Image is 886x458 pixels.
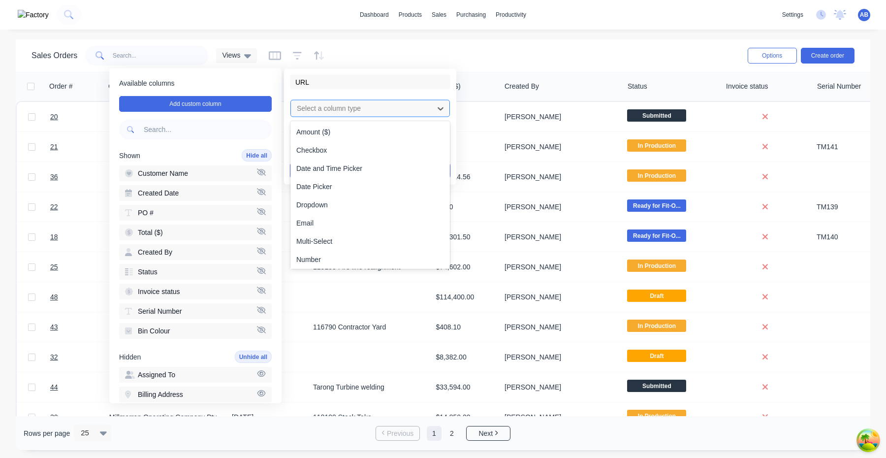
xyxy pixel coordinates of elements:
a: 43 [50,312,109,342]
a: dashboard [355,7,394,22]
button: PO # [119,205,272,221]
div: $408.10 [436,322,493,332]
input: Search... [142,120,272,139]
div: 116790 Contractor Yard [313,322,422,332]
div: $14,850.00 [436,412,493,422]
div: Multi-Select [290,232,450,251]
span: In Production [627,260,686,272]
button: Options [748,48,797,64]
span: 30 [50,412,58,422]
div: Number [290,251,450,269]
button: Serial Number [119,303,272,319]
div: [PERSON_NAME] [505,232,614,242]
span: 44 [50,382,58,392]
div: [PERSON_NAME] [505,322,614,332]
span: Created By [138,247,172,257]
span: In Production [627,410,686,422]
div: Status [628,81,647,91]
div: Email [290,214,450,232]
span: PO # [138,208,154,218]
div: Date Picker [290,178,450,196]
span: Bin Colour [138,326,170,336]
div: Amount ($) [290,123,450,141]
div: $0.00 [436,112,493,122]
div: [PERSON_NAME] [505,112,614,122]
a: 21 [50,132,109,162]
button: Bin Colour [119,323,272,339]
div: [PERSON_NAME] [505,292,614,302]
div: $0.00 [436,142,493,152]
span: 21 [50,142,58,152]
div: [PERSON_NAME] [505,262,614,272]
span: Next [478,428,493,438]
a: 36 [50,162,109,192]
a: 20 [50,102,109,131]
div: [PERSON_NAME] [505,142,614,152]
a: 18 [50,222,109,252]
button: Billing Address [119,387,272,402]
a: Page 2 [444,426,459,441]
span: Available columns [119,78,272,88]
span: Status [138,267,158,277]
h1: Sales Orders [32,51,77,60]
span: Rows per page [24,428,70,438]
div: $0.00 [436,202,493,212]
span: Invoice status [138,287,180,296]
div: Tarong Turbine welding [313,382,422,392]
span: 22 [50,202,58,212]
div: Invoice status [726,81,768,91]
a: Millmerran Operating Company Pty Ltd [109,413,228,421]
div: [PERSON_NAME] [505,172,614,182]
div: [PERSON_NAME] [505,382,614,392]
span: 48 [50,292,58,302]
a: Next page [467,428,510,438]
button: Status [119,264,272,280]
div: settings [777,7,808,22]
span: In Production [627,169,686,182]
span: 32 [50,352,58,362]
div: Serial Number [817,81,861,91]
span: Views [222,50,240,61]
div: [PERSON_NAME] [505,202,614,212]
div: $114,400.00 [436,292,493,302]
a: Page 1 is your current page [427,426,442,441]
div: Checkbox [290,141,450,160]
div: [PERSON_NAME] [505,412,614,422]
div: $33,594.00 [436,382,493,392]
span: 18 [50,232,58,242]
button: Hide all [242,149,272,162]
span: 20 [50,112,58,122]
a: Previous page [376,428,419,438]
span: Ready for Fit-O... [627,229,686,242]
div: 118100 Stock Take [313,412,422,422]
span: Draft [627,350,686,362]
span: Draft [627,290,686,302]
span: AB [860,10,868,19]
button: Invoice status [119,284,272,299]
div: productivity [491,7,531,22]
span: Billing Address [138,390,183,399]
button: Save [290,163,368,179]
span: Previous [387,428,413,438]
span: In Production [627,320,686,332]
button: Assigned To [119,367,272,383]
span: Submitted [627,109,686,122]
ul: Pagination [372,426,514,441]
span: Assigned To [138,370,175,380]
img: Factory [18,10,49,20]
div: Customer Name [108,81,158,91]
div: Date and Time Picker [290,160,450,178]
div: $74,602.00 [436,262,493,272]
div: $38,301.50 [436,232,493,242]
div: [DATE] [232,412,305,422]
span: In Production [627,139,686,152]
a: 22 [50,192,109,222]
div: $54,614.56 [436,172,493,182]
span: 25 [50,262,58,272]
input: Enter column name... [290,75,450,90]
a: 48 [50,282,109,312]
a: 30 [50,402,109,432]
span: Created Date [138,188,179,198]
button: Create order [801,48,854,64]
div: sales [427,7,451,22]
